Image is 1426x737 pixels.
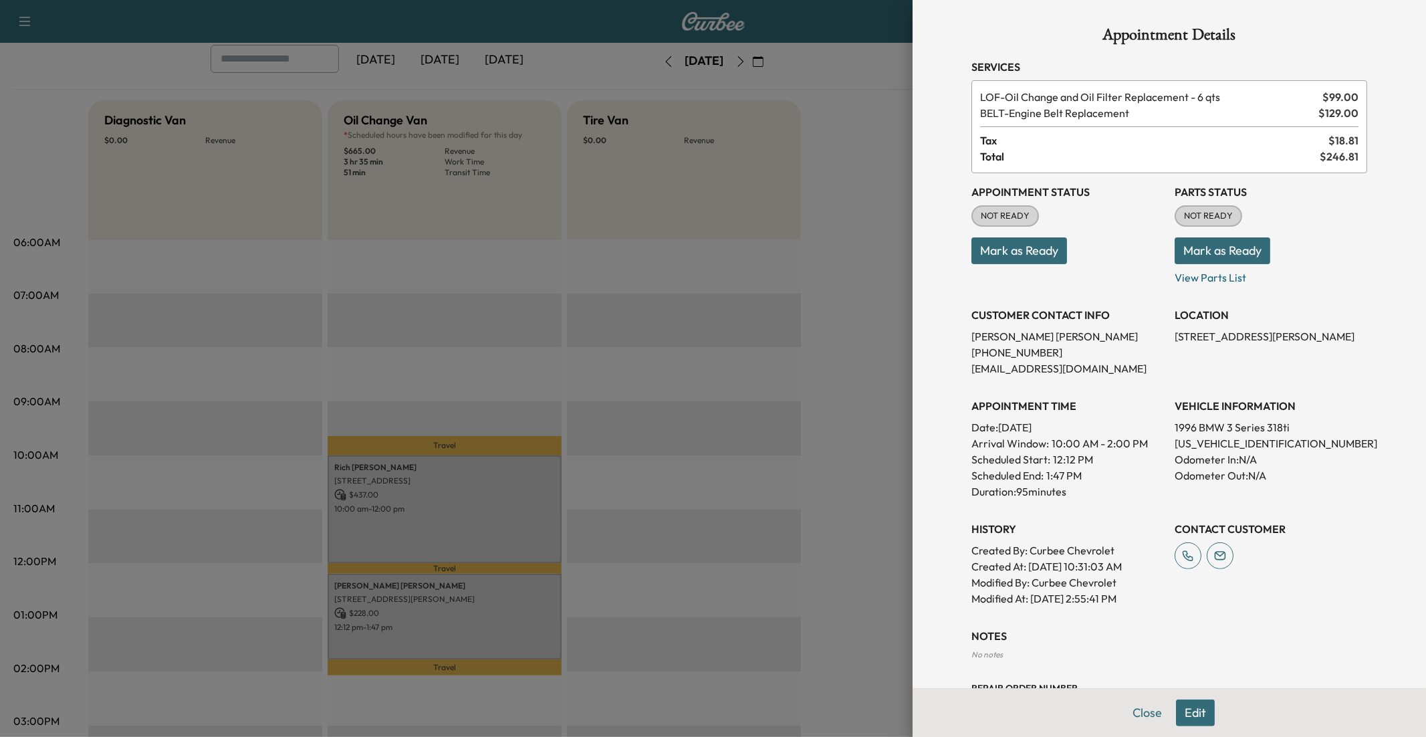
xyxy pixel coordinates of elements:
h3: NOTES [971,628,1367,644]
p: View Parts List [1175,264,1367,286]
button: Mark as Ready [1175,237,1270,264]
h3: VEHICLE INFORMATION [1175,398,1367,414]
p: Created By : Curbee Chevrolet [971,542,1164,558]
span: $ 18.81 [1328,132,1358,148]
h3: CUSTOMER CONTACT INFO [971,307,1164,323]
p: Modified At : [DATE] 2:55:41 PM [971,591,1164,607]
p: Modified By : Curbee Chevrolet [971,574,1164,591]
span: $ 99.00 [1322,89,1358,105]
h1: Appointment Details [971,27,1367,48]
span: Total [980,148,1320,165]
button: Mark as Ready [971,237,1067,264]
p: 1:47 PM [1046,467,1082,484]
h3: History [971,521,1164,537]
p: [PHONE_NUMBER] [971,344,1164,360]
span: 10:00 AM - 2:00 PM [1052,435,1148,451]
p: Date: [DATE] [971,419,1164,435]
span: Oil Change and Oil Filter Replacement - 6 qts [980,89,1317,105]
span: NOT READY [973,209,1038,223]
p: [US_VEHICLE_IDENTIFICATION_NUMBER] [1175,435,1367,451]
p: Arrival Window: [971,435,1164,451]
button: Close [1124,700,1171,726]
div: No notes [971,649,1367,660]
p: 12:12 PM [1053,451,1093,467]
h3: Services [971,59,1367,75]
p: Scheduled Start: [971,451,1050,467]
p: Odometer Out: N/A [1175,467,1367,484]
p: Scheduled End: [971,467,1044,484]
h3: APPOINTMENT TIME [971,398,1164,414]
p: [PERSON_NAME] [PERSON_NAME] [971,328,1164,344]
span: NOT READY [1176,209,1241,223]
span: $ 246.81 [1320,148,1358,165]
span: Engine Belt Replacement [980,105,1313,121]
button: Edit [1176,700,1215,726]
p: [EMAIL_ADDRESS][DOMAIN_NAME] [971,360,1164,377]
p: [STREET_ADDRESS][PERSON_NAME] [1175,328,1367,344]
h3: Parts Status [1175,184,1367,200]
p: Odometer In: N/A [1175,451,1367,467]
span: Tax [980,132,1328,148]
span: $ 129.00 [1318,105,1358,121]
h3: LOCATION [1175,307,1367,323]
p: Duration: 95 minutes [971,484,1164,500]
p: Created At : [DATE] 10:31:03 AM [971,558,1164,574]
h3: Repair Order number [971,681,1367,695]
h3: Appointment Status [971,184,1164,200]
p: 1996 BMW 3 Series 318ti [1175,419,1367,435]
h3: CONTACT CUSTOMER [1175,521,1367,537]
